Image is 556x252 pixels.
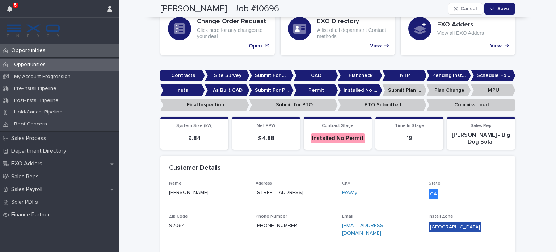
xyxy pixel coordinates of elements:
[236,135,296,142] p: $ 4.88
[460,6,477,11] span: Cancel
[451,132,511,145] p: [PERSON_NAME] - Big Dog Solar
[382,84,427,96] p: Submit Plan Change
[160,4,279,14] h2: [PERSON_NAME] - Job #10696
[426,84,471,96] p: Plan Change
[176,124,213,128] span: System Size (kW)
[169,181,182,186] span: Name
[257,124,275,128] span: Net PPW
[8,148,72,154] p: Department Directory
[429,189,438,199] div: CA
[317,27,387,40] p: A list of all department Contact methods
[249,99,338,111] p: Submit for PTO
[256,189,303,197] p: [STREET_ADDRESS]
[342,181,350,186] span: City
[429,222,481,232] div: [GEOGRAPHIC_DATA]
[205,84,249,96] p: As Built CAD
[249,43,262,49] p: Open
[338,99,426,111] p: PTO Submitted
[8,173,45,180] p: Sales Reps
[437,30,484,36] p: View all EXO Adders
[437,21,484,29] h3: EXO Adders
[342,214,353,219] span: Email
[8,121,53,127] p: Roof Concern
[169,189,247,197] p: [PERSON_NAME]
[484,3,515,15] button: Save
[169,222,247,230] p: 92064
[160,2,275,55] a: Open
[160,99,249,111] p: Final Inspection
[471,84,515,96] p: MPU
[8,74,76,80] p: My Account Progression
[426,99,515,111] p: Commissioned
[338,84,382,96] p: Installed No Permit
[490,43,502,49] p: View
[401,2,515,55] a: View
[169,214,188,219] span: Zip Code
[429,181,441,186] span: State
[165,135,224,142] p: 9.84
[8,86,62,92] p: Pre-Install Pipeline
[160,70,205,82] p: Contracts
[429,214,453,219] span: Install Zone
[380,135,439,142] p: 19
[471,124,492,128] span: Sales Rep
[249,84,294,96] p: Submit For Permit
[338,70,382,82] p: Plancheck
[322,124,354,128] span: Contract Stage
[395,124,424,128] span: Time In Stage
[471,70,515,82] p: Schedule For Install
[256,214,287,219] span: Phone Number
[249,70,294,82] p: Submit For CAD
[281,2,395,55] a: View
[311,133,365,143] div: Installed No Permit
[8,199,44,206] p: Solar PDFs
[256,181,272,186] span: Address
[448,3,483,15] button: Cancel
[294,84,338,96] p: Permit
[160,84,205,96] p: Install
[8,135,52,142] p: Sales Process
[205,70,249,82] p: Site Survey
[7,4,17,17] div: 5
[197,18,267,26] h3: Change Order Request
[169,164,221,172] h2: Customer Details
[8,98,64,104] p: Post-Install Pipeline
[342,223,385,236] a: [EMAIL_ADDRESS][DOMAIN_NAME]
[370,43,382,49] p: View
[8,109,68,115] p: Hold/Cancel Pipeline
[294,70,338,82] p: CAD
[8,160,48,167] p: EXO Adders
[342,189,357,197] a: Poway
[8,186,48,193] p: Sales Payroll
[14,3,17,8] p: 5
[382,70,427,82] p: NTP
[6,24,61,38] img: FKS5r6ZBThi8E5hshIGi
[8,47,51,54] p: Opportunities
[256,223,299,228] a: [PHONE_NUMBER]
[197,27,267,40] p: Click here for any changes to your deal
[426,70,471,82] p: Pending Install Task
[497,6,509,11] span: Save
[317,18,387,26] h3: EXO Directory
[8,211,55,218] p: Finance Partner
[8,62,51,68] p: Opportunities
